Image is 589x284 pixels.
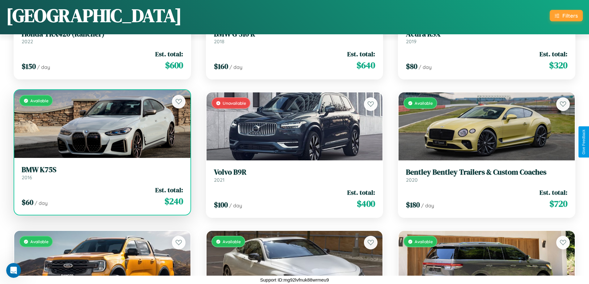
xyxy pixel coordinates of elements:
[357,197,375,210] span: $ 400
[347,188,375,197] span: Est. total:
[37,64,50,70] span: / day
[155,185,183,194] span: Est. total:
[214,168,375,177] h3: Volvo B9R
[406,168,567,183] a: Bentley Bentley Trailers & Custom Coaches2020
[214,61,228,71] span: $ 160
[22,174,32,180] span: 2016
[165,59,183,71] span: $ 600
[540,188,567,197] span: Est. total:
[229,202,242,209] span: / day
[406,177,418,183] span: 2020
[406,38,416,45] span: 2019
[582,129,586,155] div: Give Feedback
[214,168,375,183] a: Volvo B9R2021
[550,10,583,21] button: Filters
[22,38,33,45] span: 2022
[30,239,49,244] span: Available
[35,200,48,206] span: / day
[6,263,21,278] iframe: Intercom live chat
[406,61,417,71] span: $ 80
[22,30,183,39] h3: Honda TRX420 (Rancher)
[260,276,329,284] p: Support ID: mg92lvfnuk88wrmeu9
[214,30,375,45] a: BMW G 310 R2018
[214,38,224,45] span: 2018
[540,49,567,58] span: Est. total:
[30,98,49,103] span: Available
[164,195,183,207] span: $ 240
[406,200,420,210] span: $ 180
[406,168,567,177] h3: Bentley Bentley Trailers & Custom Coaches
[415,100,433,106] span: Available
[356,59,375,71] span: $ 640
[214,177,224,183] span: 2021
[214,200,228,210] span: $ 100
[562,12,578,19] div: Filters
[421,202,434,209] span: / day
[419,64,432,70] span: / day
[549,59,567,71] span: $ 320
[22,197,33,207] span: $ 60
[229,64,242,70] span: / day
[155,49,183,58] span: Est. total:
[223,239,241,244] span: Available
[415,239,433,244] span: Available
[6,3,182,28] h1: [GEOGRAPHIC_DATA]
[22,61,36,71] span: $ 150
[549,197,567,210] span: $ 720
[347,49,375,58] span: Est. total:
[22,165,183,180] a: BMW K75S2016
[223,100,246,106] span: Unavailable
[22,30,183,45] a: Honda TRX420 (Rancher)2022
[22,165,183,174] h3: BMW K75S
[406,30,567,45] a: Acura RSX2019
